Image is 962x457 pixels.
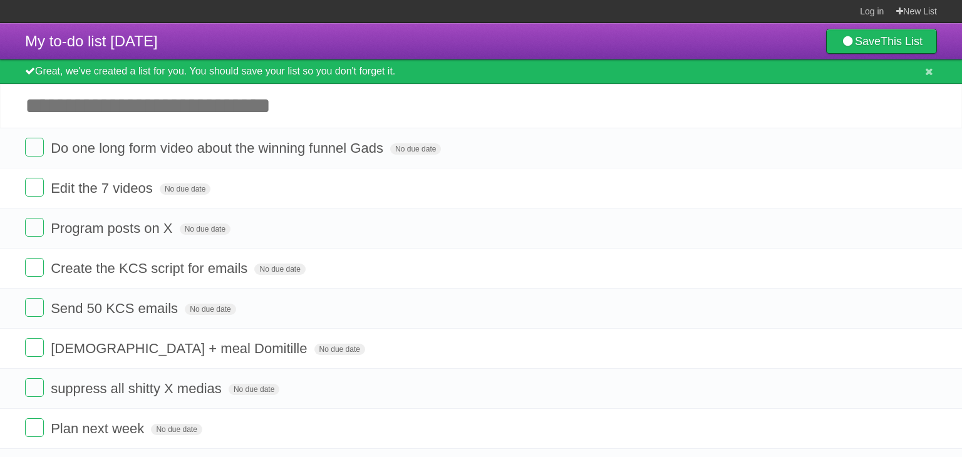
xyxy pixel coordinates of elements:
[254,264,305,275] span: No due date
[160,183,210,195] span: No due date
[881,35,923,48] b: This List
[25,218,44,237] label: Done
[25,418,44,437] label: Done
[51,381,225,396] span: suppress all shitty X medias
[51,421,147,436] span: Plan next week
[180,223,230,235] span: No due date
[25,138,44,157] label: Done
[25,378,44,397] label: Done
[826,29,937,54] a: SaveThis List
[51,220,175,236] span: Program posts on X
[51,140,386,156] span: Do one long form video about the winning funnel Gads
[51,300,181,316] span: Send 50 KCS emails
[25,33,158,49] span: My to-do list [DATE]
[390,143,441,155] span: No due date
[151,424,202,435] span: No due date
[51,260,251,276] span: Create the KCS script for emails
[314,344,365,355] span: No due date
[25,338,44,357] label: Done
[229,384,279,395] span: No due date
[185,304,235,315] span: No due date
[25,298,44,317] label: Done
[25,178,44,197] label: Done
[51,180,156,196] span: Edit the 7 videos
[51,341,310,356] span: [DEMOGRAPHIC_DATA] + meal Domitille
[25,258,44,277] label: Done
